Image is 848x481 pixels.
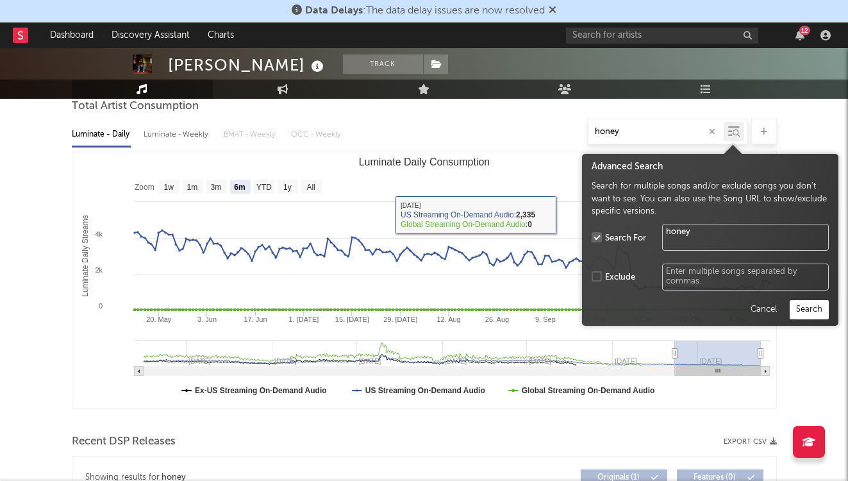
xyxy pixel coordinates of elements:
[795,30,804,40] button: 12
[72,99,199,114] span: Total Artist Consumption
[549,6,556,16] span: Dismiss
[135,183,154,192] text: Zoom
[744,300,783,319] button: Cancel
[288,316,319,323] text: 1. [DATE]
[210,183,221,192] text: 3m
[436,316,460,323] text: 12. Aug
[383,316,417,323] text: 29. [DATE]
[72,434,176,450] span: Recent DSP Releases
[195,386,327,395] text: Ex-US Streaming On-Demand Audio
[80,215,89,296] text: Luminate Daily Streams
[98,302,102,310] text: 0
[605,271,635,284] div: Exclude
[662,224,829,251] textarea: honey
[588,127,724,137] input: Search by song name or URL
[592,160,829,174] div: Advanced Search
[163,183,174,192] text: 1w
[95,230,103,238] text: 4k
[187,183,197,192] text: 1m
[95,266,103,274] text: 2k
[581,316,606,323] text: 23. Sep
[41,22,103,48] a: Dashboard
[234,183,245,192] text: 6m
[72,151,776,408] svg: Luminate Daily Consumption
[244,316,267,323] text: 17. Jun
[566,28,758,44] input: Search for artists
[305,6,363,16] span: Data Delays
[485,316,508,323] text: 26. Aug
[306,183,315,192] text: All
[592,180,829,218] div: Search for multiple songs and/or exclude songs you don't want to see. You can also use the Song U...
[799,26,810,35] div: 12
[358,156,490,167] text: Luminate Daily Consumption
[168,55,327,76] div: [PERSON_NAME]
[103,22,199,48] a: Discovery Assistant
[335,316,369,323] text: 15. [DATE]
[521,386,654,395] text: Global Streaming On-Demand Audio
[343,55,423,74] button: Track
[256,183,271,192] text: YTD
[283,183,292,192] text: 1y
[199,22,243,48] a: Charts
[790,300,829,319] button: Search
[535,316,556,323] text: 9. Sep
[724,438,777,446] button: Export CSV
[605,232,646,245] div: Search For
[305,6,545,16] span: : The data delay issues are now resolved
[146,316,172,323] text: 20. May
[365,386,485,395] text: US Streaming On-Demand Audio
[197,316,217,323] text: 3. Jun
